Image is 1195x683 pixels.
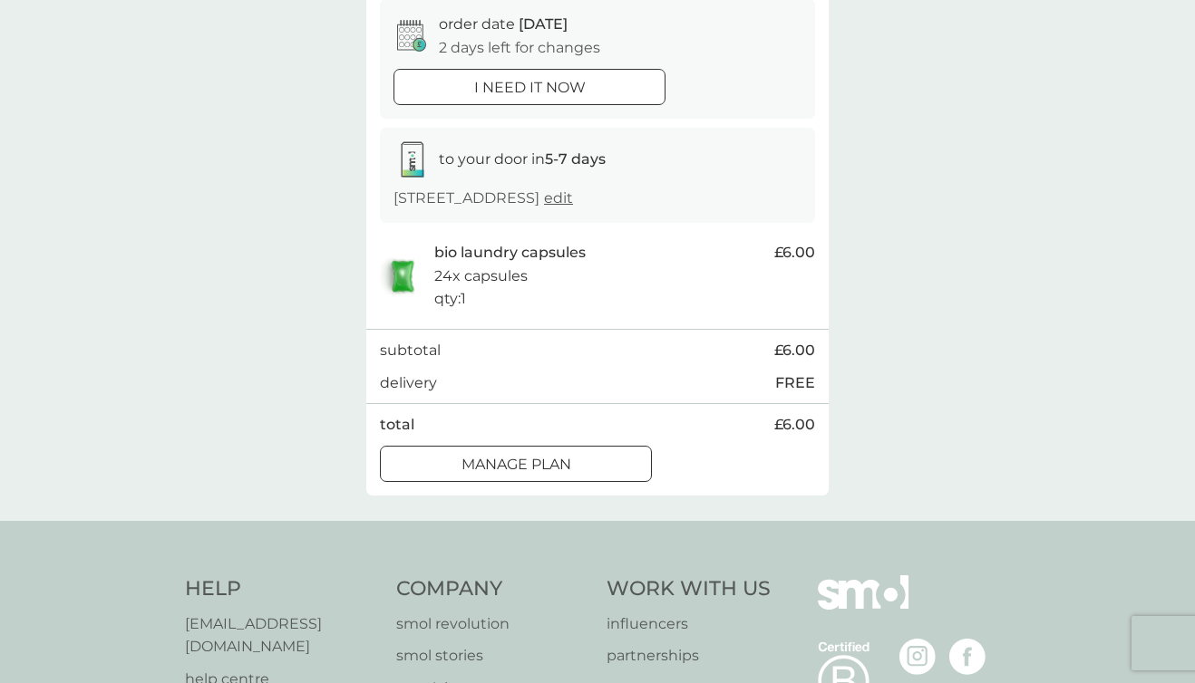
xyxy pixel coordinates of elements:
[544,189,573,207] a: edit
[774,241,815,265] span: £6.00
[439,150,606,168] span: to your door in
[380,371,437,395] p: delivery
[434,265,528,288] p: 24x capsules
[396,575,589,603] h4: Company
[185,575,378,603] h4: Help
[434,287,466,311] p: qty : 1
[774,413,815,437] span: £6.00
[775,371,815,395] p: FREE
[185,612,378,659] a: [EMAIL_ADDRESS][DOMAIN_NAME]
[607,644,771,668] a: partnerships
[439,13,568,36] p: order date
[545,150,606,168] strong: 5-7 days
[607,612,771,636] a: influencers
[949,639,986,675] img: visit the smol Facebook page
[434,241,586,265] p: bio laundry capsules
[818,575,908,637] img: smol
[393,187,573,210] p: [STREET_ADDRESS]
[396,644,589,668] a: smol stories
[474,76,586,100] p: i need it now
[899,639,936,675] img: visit the smol Instagram page
[607,575,771,603] h4: Work With Us
[380,339,441,362] p: subtotal
[380,446,652,482] button: Manage plan
[519,15,568,33] span: [DATE]
[380,413,414,437] p: total
[461,453,571,476] p: Manage plan
[393,69,666,105] button: i need it now
[774,339,815,362] span: £6.00
[439,36,600,60] p: 2 days left for changes
[396,612,589,636] a: smol revolution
